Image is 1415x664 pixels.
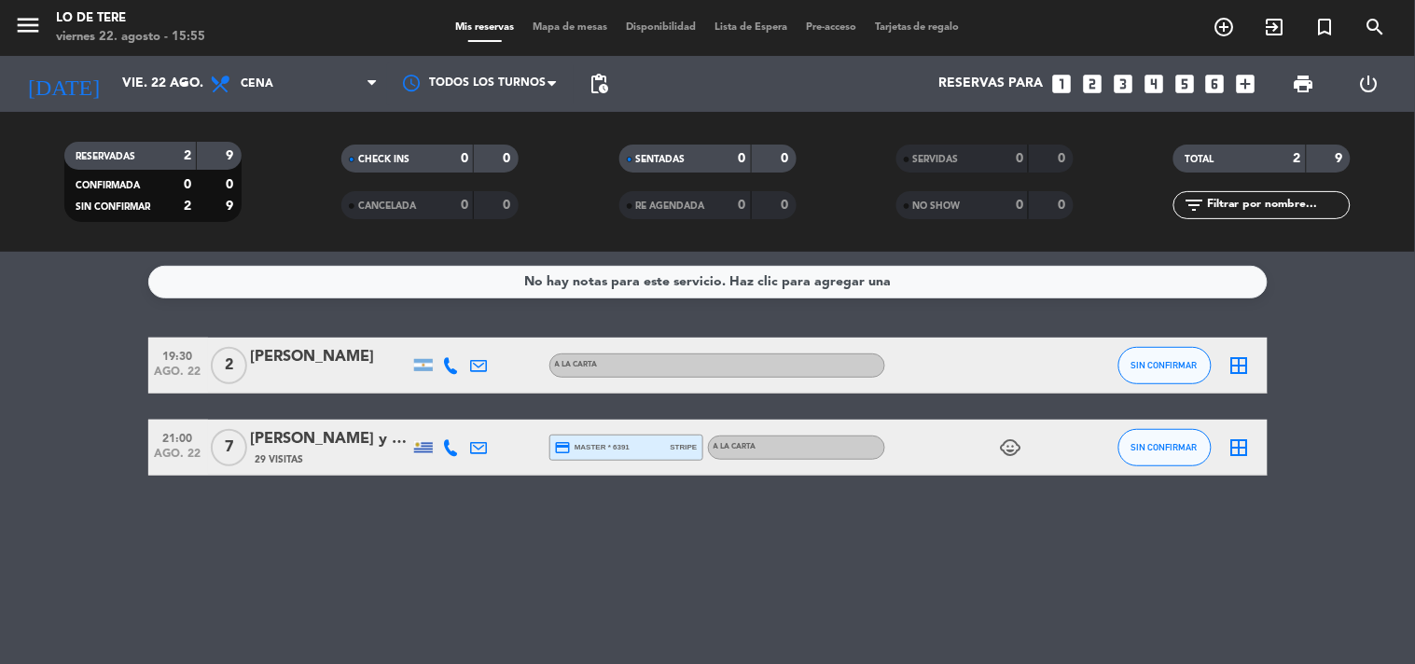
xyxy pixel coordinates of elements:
[184,200,191,213] strong: 2
[504,152,515,165] strong: 0
[1049,72,1074,96] i: looks_one
[1336,152,1347,165] strong: 9
[671,441,698,453] span: stripe
[1314,16,1337,38] i: turned_in_not
[14,11,42,39] i: menu
[1264,16,1286,38] i: exit_to_app
[461,199,468,212] strong: 0
[524,271,891,293] div: No hay notas para este servicio. Haz clic para agregar una
[241,77,273,90] span: Cena
[781,152,792,165] strong: 0
[1228,354,1251,377] i: border_all
[866,22,969,33] span: Tarjetas de regalo
[184,178,191,191] strong: 0
[705,22,797,33] span: Lista de Espera
[1016,152,1023,165] strong: 0
[1214,16,1236,38] i: add_circle_outline
[76,181,140,190] span: CONFIRMADA
[588,73,610,95] span: pending_actions
[173,73,196,95] i: arrow_drop_down
[155,426,201,448] span: 21:00
[739,152,746,165] strong: 0
[251,427,409,451] div: [PERSON_NAME] y [PERSON_NAME]
[1337,56,1401,112] div: LOG OUT
[1016,199,1023,212] strong: 0
[461,152,468,165] strong: 0
[226,178,237,191] strong: 0
[1185,155,1214,164] span: TOTAL
[1080,72,1104,96] i: looks_two
[1357,73,1380,95] i: power_settings_new
[211,347,247,384] span: 2
[1058,199,1069,212] strong: 0
[155,366,201,387] span: ago. 22
[358,155,409,164] span: CHECK INS
[1365,16,1387,38] i: search
[1118,429,1212,466] button: SIN CONFIRMAR
[1234,72,1258,96] i: add_box
[14,63,113,104] i: [DATE]
[739,199,746,212] strong: 0
[1131,360,1198,370] span: SIN CONFIRMAR
[446,22,523,33] span: Mis reservas
[1000,436,1022,459] i: child_care
[1142,72,1166,96] i: looks_4
[938,76,1043,91] span: Reservas para
[714,443,756,450] span: A la carta
[1205,195,1350,215] input: Filtrar por nombre...
[256,452,304,467] span: 29 Visitas
[1293,73,1315,95] span: print
[76,202,150,212] span: SIN CONFIRMAR
[1228,436,1251,459] i: border_all
[155,448,201,469] span: ago. 22
[1118,347,1212,384] button: SIN CONFIRMAR
[913,201,961,211] span: NO SHOW
[14,11,42,46] button: menu
[211,429,247,466] span: 7
[1294,152,1301,165] strong: 2
[251,345,409,369] div: [PERSON_NAME]
[226,200,237,213] strong: 9
[555,439,631,456] span: master * 6391
[155,344,201,366] span: 19:30
[1131,442,1198,452] span: SIN CONFIRMAR
[781,199,792,212] strong: 0
[555,439,572,456] i: credit_card
[76,152,135,161] span: RESERVADAS
[555,361,598,368] span: A la carta
[1111,72,1135,96] i: looks_3
[797,22,866,33] span: Pre-acceso
[636,201,705,211] span: RE AGENDADA
[1058,152,1069,165] strong: 0
[1183,194,1205,216] i: filter_list
[358,201,416,211] span: CANCELADA
[226,149,237,162] strong: 9
[504,199,515,212] strong: 0
[56,9,205,28] div: Lo de Tere
[1203,72,1228,96] i: looks_6
[56,28,205,47] div: viernes 22. agosto - 15:55
[617,22,705,33] span: Disponibilidad
[184,149,191,162] strong: 2
[913,155,959,164] span: SERVIDAS
[636,155,686,164] span: SENTADAS
[523,22,617,33] span: Mapa de mesas
[1172,72,1197,96] i: looks_5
